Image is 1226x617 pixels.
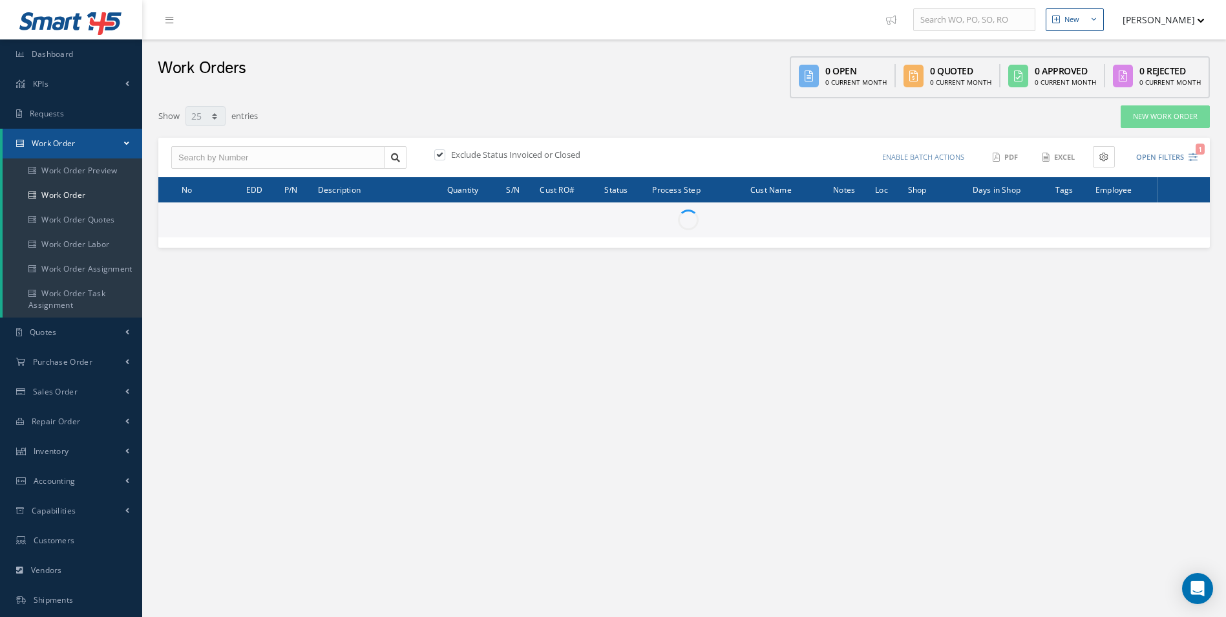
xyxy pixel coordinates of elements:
a: Work Order Quotes [3,208,142,232]
input: Search by Number [171,146,385,169]
span: Cust RO# [540,183,575,195]
span: Tags [1055,183,1073,195]
button: [PERSON_NAME] [1110,7,1205,32]
h2: Work Orders [158,59,246,78]
span: No [182,183,192,195]
span: Accounting [34,475,76,486]
div: 0 Current Month [1035,78,1096,87]
span: EDD [246,183,263,195]
span: Customers [34,535,75,546]
span: Capabilities [32,505,76,516]
span: Quotes [30,327,57,338]
div: 0 Open [825,64,887,78]
a: Work Order Assignment [3,257,142,281]
span: Inventory [34,446,69,457]
a: Work Order [3,183,142,208]
span: Shop [908,183,927,195]
div: 0 Rejected [1139,64,1201,78]
span: KPIs [33,78,48,89]
span: Vendors [31,565,62,576]
span: Process Step [652,183,700,195]
div: Open Intercom Messenger [1182,573,1213,604]
button: Enable batch actions [870,146,977,169]
a: Work Order Preview [3,158,142,183]
a: Work Order [3,129,142,158]
span: Loc [875,183,888,195]
span: S/N [506,183,520,195]
span: Status [604,183,628,195]
label: Show [158,105,180,123]
span: Sales Order [33,386,78,397]
span: Work Order [32,138,76,149]
div: 0 Current Month [1139,78,1201,87]
div: Exclude Status Invoiced or Closed [432,149,684,164]
button: Excel [1036,146,1083,169]
button: PDF [986,146,1026,169]
span: Shipments [34,594,74,605]
button: Open Filters1 [1125,147,1198,168]
div: 0 Current Month [825,78,887,87]
span: Dashboard [32,49,74,60]
span: Quantity [447,183,479,195]
label: entries [231,105,258,123]
label: Exclude Status Invoiced or Closed [448,149,580,160]
span: Employee [1095,183,1132,195]
a: New Work Order [1121,105,1210,128]
span: Description [318,183,361,195]
button: New [1046,8,1104,31]
span: Days in Shop [973,183,1020,195]
span: 1 [1196,144,1205,155]
span: Purchase Order [33,356,92,367]
div: 0 Quoted [930,64,991,78]
a: Work Order Task Assignment [3,281,142,318]
span: P/N [284,183,298,195]
span: Repair Order [32,416,81,427]
div: New [1064,14,1079,25]
span: Notes [833,183,855,195]
input: Search WO, PO, SO, RO [913,8,1035,32]
span: Cust Name [750,183,792,195]
span: Requests [30,108,64,119]
a: Work Order Labor [3,232,142,257]
div: 0 Approved [1035,64,1096,78]
div: 0 Current Month [930,78,991,87]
